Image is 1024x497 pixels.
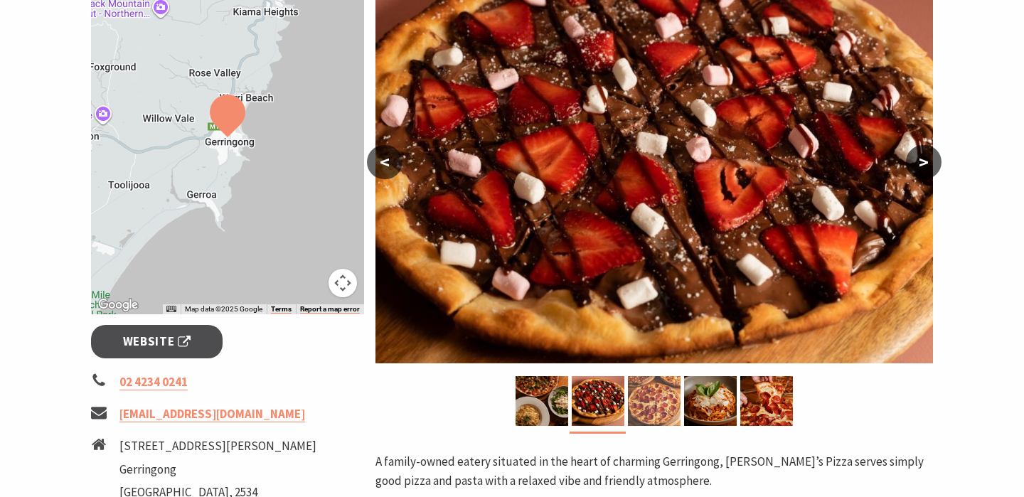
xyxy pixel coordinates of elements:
[119,374,188,390] a: 02 4234 0241
[123,332,191,351] span: Website
[91,325,223,358] a: Website
[300,305,360,314] a: Report a map error
[166,304,176,314] button: Keyboard shortcuts
[119,460,316,479] li: Gerringong
[119,437,316,456] li: [STREET_ADDRESS][PERSON_NAME]
[375,452,933,491] p: A family-owned eatery situated in the heart of charming Gerringong, [PERSON_NAME]’s Pizza serves ...
[906,145,942,179] button: >
[95,296,142,314] a: Open this area in Google Maps (opens a new window)
[367,145,402,179] button: <
[95,296,142,314] img: Google
[119,406,305,422] a: [EMAIL_ADDRESS][DOMAIN_NAME]
[271,305,292,314] a: Terms (opens in new tab)
[329,269,357,297] button: Map camera controls
[185,305,262,313] span: Map data ©2025 Google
